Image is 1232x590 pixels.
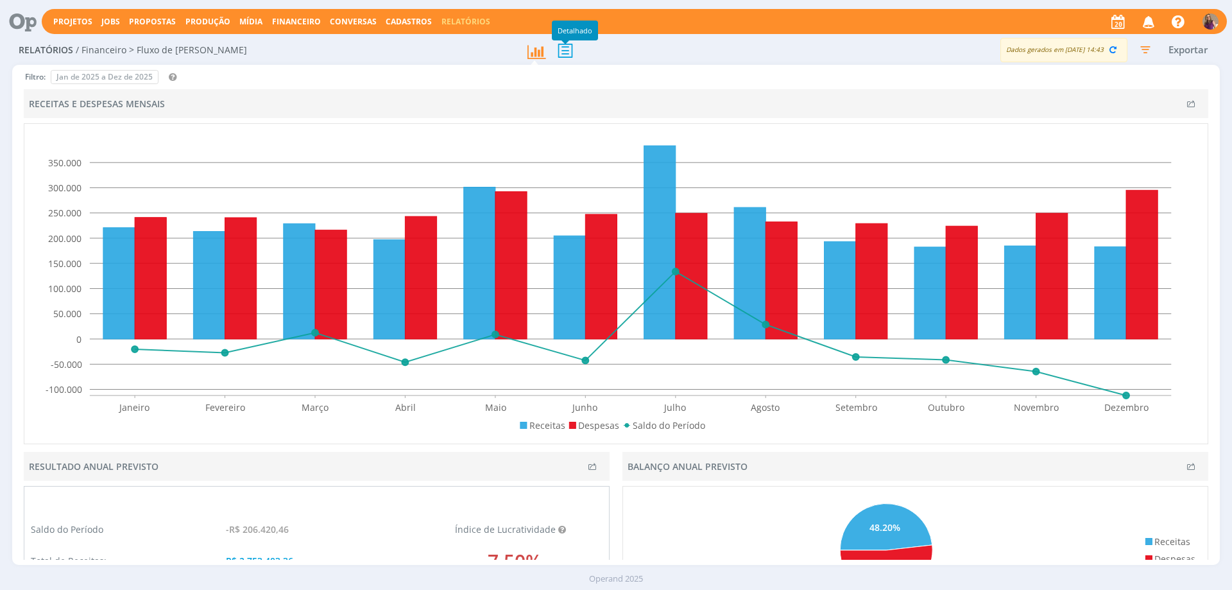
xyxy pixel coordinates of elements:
button: Projetos [49,17,96,27]
text: Abril [395,401,416,413]
div: Balanço Anual Previsto [628,460,748,473]
span: Jan de 2025 a Dez de 2025 [56,71,153,82]
text: Outubro [928,401,964,413]
text: -50.000 [51,358,82,370]
text: 200.000 [48,232,81,245]
text: Receitas [1154,535,1190,548]
button: Relatórios [438,17,494,27]
button: Conversas [326,17,381,27]
button: Propostas [125,17,180,27]
text: -100.000 [46,383,82,395]
text: 50.000 [53,308,81,320]
button: Produção [182,17,234,27]
span: Cadastros [386,16,432,27]
text: Novembro [1014,401,1059,413]
span: Financeiro [272,16,321,27]
a: Mídia [239,16,262,27]
text: Janeiro [118,401,150,413]
div: Detalhado [552,21,598,40]
div: Dados gerados em [DATE] 14:43 [1000,38,1127,62]
a: Propostas [129,16,176,27]
a: Relatórios [441,16,490,27]
button: Financeiro [268,17,325,27]
a: Conversas [330,16,377,27]
text: Fevereiro [205,401,245,413]
div: Saldo do Período [24,517,219,541]
button: Mídia [235,17,266,27]
span: / Financeiro > Fluxo de [PERSON_NAME] [76,45,247,56]
button: Exportar [1163,42,1213,58]
div: Total de Receitas: [24,541,219,580]
text: Agosto [751,401,780,413]
text: Julho [663,401,686,413]
div: -7.50% [414,541,609,580]
text: Despesas [578,419,619,431]
button: Jan de 2025 a Dez de 2025 [51,70,158,84]
button: A [1202,10,1219,33]
text: 100.000 [48,282,81,295]
text: Setembro [835,401,877,413]
text: 250.000 [48,207,81,219]
span: Filtro: [25,71,46,83]
div: Índice de Lucratividade [414,517,609,541]
text: Saldo do Período [633,419,705,431]
a: Projetos [53,16,92,27]
text: 350.000 [48,157,81,169]
div: -R$ 206.420,46 [219,517,415,541]
text: 150.000 [48,257,81,270]
text: Receitas [529,419,565,431]
a: Produção [185,16,230,27]
button: Cadastros [382,17,436,27]
text: 300.000 [48,182,81,194]
div: Resultado Anual Previsto [29,460,158,473]
text: 0 [76,333,81,345]
img: A [1202,13,1219,30]
text: Maio [485,401,506,413]
a: Jobs [101,16,120,27]
text: 48.20% [869,521,900,534]
div: R$ 2.753.403,36 [219,541,415,580]
text: Junho [572,401,598,413]
text: Dezembro [1104,401,1149,413]
button: Jobs [98,17,124,27]
span: Relatórios [19,45,73,56]
text: Despesas [1154,553,1195,565]
text: Março [302,401,329,413]
div: Receitas e Despesas Mensais [29,97,165,110]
